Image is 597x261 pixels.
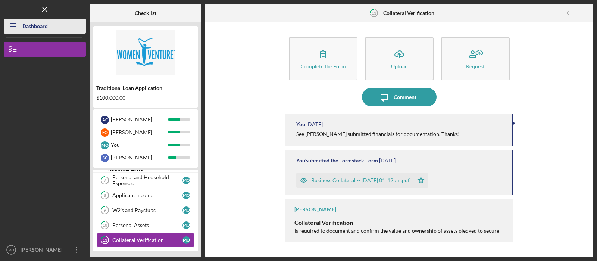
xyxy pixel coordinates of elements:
img: Product logo [93,30,198,75]
div: Dashboard [22,19,48,35]
tspan: 9 [104,208,106,213]
div: See [PERSON_NAME] submitted financials for documentation. Thanks! [296,131,460,137]
div: M O [182,177,190,184]
div: M O [101,141,109,149]
a: 9W2's and PaystubsMO [97,203,194,218]
div: Applicant Income [112,192,182,198]
text: MO [8,248,14,252]
div: [PERSON_NAME] [111,126,168,139]
p: Is required to document and confirm the value and ownership of assets pledged to secure the loan. [294,227,506,243]
button: Request [441,37,510,80]
div: A C [101,116,109,124]
tspan: 7 [104,178,106,183]
button: Comment [362,88,437,106]
div: E O [101,128,109,137]
tspan: 8 [104,193,106,198]
div: Complete the Form [301,63,346,69]
button: Dashboard [4,19,86,34]
button: MO[PERSON_NAME] [4,242,86,257]
div: [PERSON_NAME] [294,206,336,212]
div: You Submitted the Formstack Form [296,158,378,164]
a: 10Personal AssetsMO [97,218,194,233]
div: $100,000.00 [96,95,195,101]
time: 2025-09-19 17:12 [379,158,396,164]
div: Personal Assets [112,222,182,228]
time: 2025-09-19 17:12 [306,121,323,127]
tspan: 10 [103,223,107,228]
strong: Collateral Verification [294,219,353,226]
tspan: 11 [103,238,107,243]
div: Collateral Verification [112,237,182,243]
div: [PERSON_NAME] [111,151,168,164]
button: Complete the Form [289,37,357,80]
div: Comment [394,88,416,106]
div: S C [101,154,109,162]
div: [PERSON_NAME] [111,113,168,126]
div: Personal and Household Expenses [112,174,182,186]
b: Checklist [135,10,156,16]
div: Upload [391,63,408,69]
div: Traditional Loan Application [96,85,195,91]
div: You [296,121,305,127]
b: Collateral Verification [383,10,434,16]
button: Upload [365,37,434,80]
div: You [111,139,168,151]
a: 7Personal and Household ExpensesMO [97,173,194,188]
div: [PERSON_NAME] [19,242,67,259]
div: Request [466,63,485,69]
div: W2's and Paystubs [112,207,182,213]
div: M O [182,206,190,214]
div: M O [182,221,190,229]
tspan: 11 [371,10,376,15]
button: Business Collateral -- [DATE] 01_12pm.pdf [296,173,428,188]
a: 8Applicant IncomeMO [97,188,194,203]
div: M O [182,192,190,199]
a: 11Collateral VerificationMO [97,233,194,248]
div: Business Collateral -- [DATE] 01_12pm.pdf [311,177,410,183]
div: M O [182,236,190,244]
